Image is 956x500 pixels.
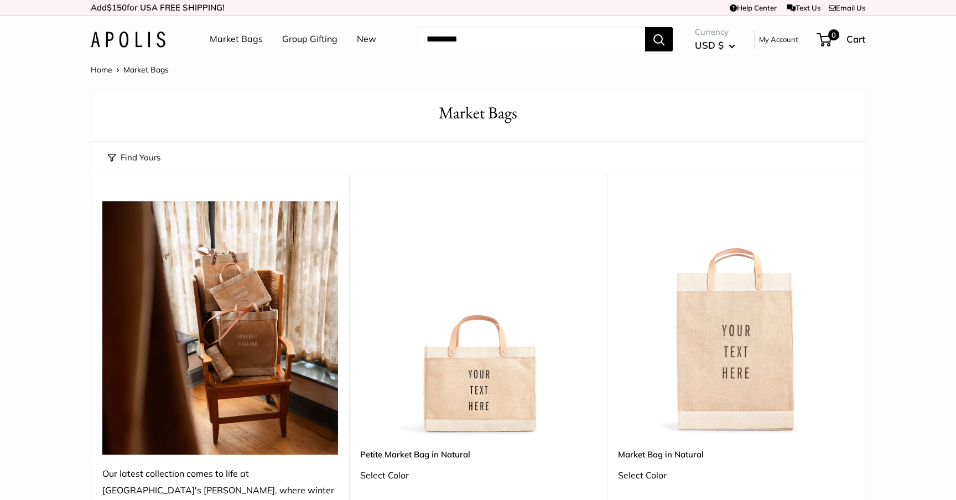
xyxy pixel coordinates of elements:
a: Group Gifting [282,31,337,48]
div: Select Color [360,467,596,484]
a: Market Bag in Natural [618,448,854,461]
a: Help Center [730,3,777,12]
a: Home [91,65,112,75]
a: Petite Market Bag in NaturalPetite Market Bag in Natural [360,201,596,437]
span: 0 [828,29,839,40]
div: Select Color [618,467,854,484]
a: Market Bags [210,31,263,48]
span: Cart [846,33,865,45]
span: USD $ [695,39,724,51]
a: 0 Cart [818,30,865,48]
button: USD $ [695,37,735,54]
a: My Account [759,33,798,46]
h1: Market Bags [108,101,848,125]
button: Search [645,27,673,51]
a: Petite Market Bag in Natural [360,448,596,461]
a: New [357,31,376,48]
a: Email Us [829,3,865,12]
img: Petite Market Bag in Natural [360,201,596,437]
img: Market Bag in Natural [618,201,854,437]
a: Market Bag in NaturalMarket Bag in Natural [618,201,854,437]
span: $150 [107,2,127,13]
img: Apolis [91,32,165,48]
a: Text Us [787,3,820,12]
img: Our latest collection comes to life at UK's Estelle Manor, where winter mornings glow and the hol... [102,201,338,455]
nav: Breadcrumb [91,62,169,77]
button: Find Yours [108,150,160,165]
span: Currency [695,24,735,40]
span: Market Bags [123,65,169,75]
input: Search... [418,27,645,51]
